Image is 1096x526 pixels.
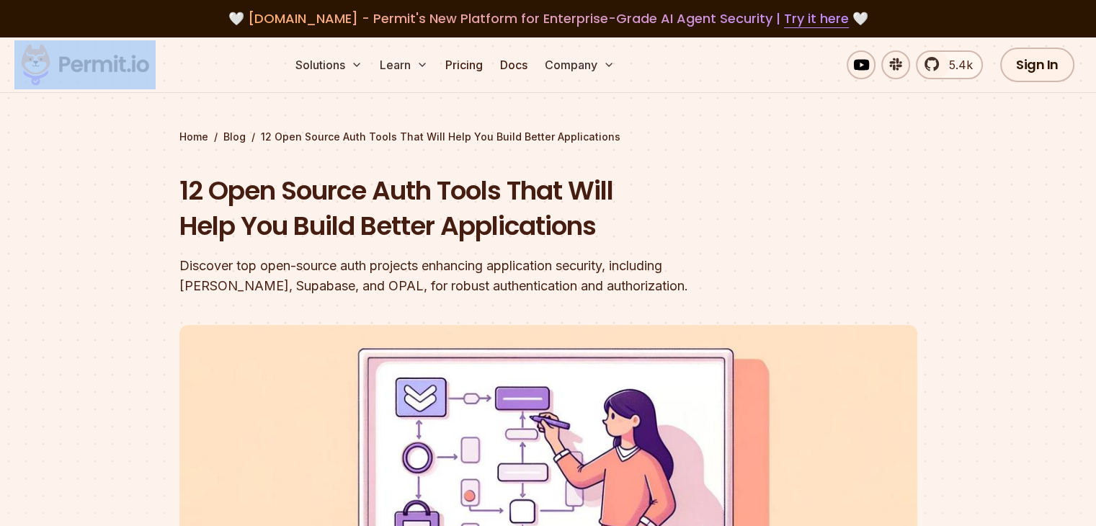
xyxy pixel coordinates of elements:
[179,130,208,144] a: Home
[179,130,917,144] div: / /
[14,40,156,89] img: Permit logo
[539,50,620,79] button: Company
[179,173,733,244] h1: 12 Open Source Auth Tools That Will Help You Build Better Applications
[374,50,434,79] button: Learn
[916,50,983,79] a: 5.4k
[248,9,849,27] span: [DOMAIN_NAME] - Permit's New Platform for Enterprise-Grade AI Agent Security |
[940,56,973,73] span: 5.4k
[1000,48,1074,82] a: Sign In
[179,256,733,296] div: Discover top open-source auth projects enhancing application security, including [PERSON_NAME], S...
[440,50,489,79] a: Pricing
[494,50,533,79] a: Docs
[35,9,1061,29] div: 🤍 🤍
[290,50,368,79] button: Solutions
[223,130,246,144] a: Blog
[784,9,849,28] a: Try it here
